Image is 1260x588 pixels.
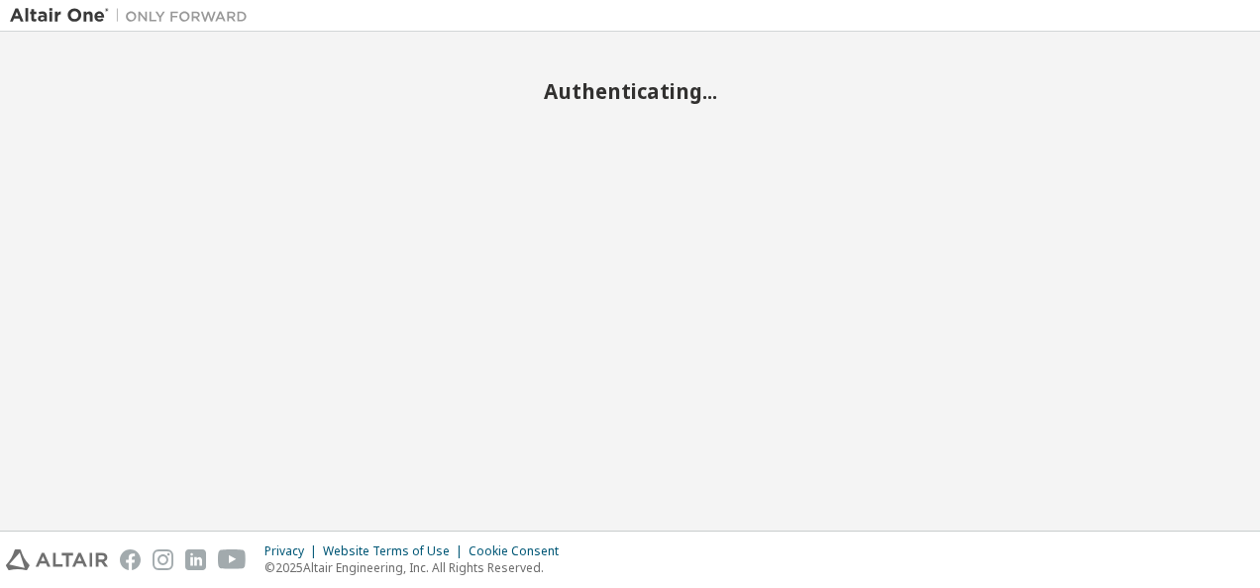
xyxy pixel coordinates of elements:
div: Privacy [264,543,323,559]
img: linkedin.svg [185,549,206,570]
h2: Authenticating... [10,78,1250,104]
div: Website Terms of Use [323,543,469,559]
p: © 2025 Altair Engineering, Inc. All Rights Reserved. [264,559,571,576]
img: altair_logo.svg [6,549,108,570]
img: instagram.svg [153,549,173,570]
div: Cookie Consent [469,543,571,559]
img: facebook.svg [120,549,141,570]
img: Altair One [10,6,258,26]
img: youtube.svg [218,549,247,570]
